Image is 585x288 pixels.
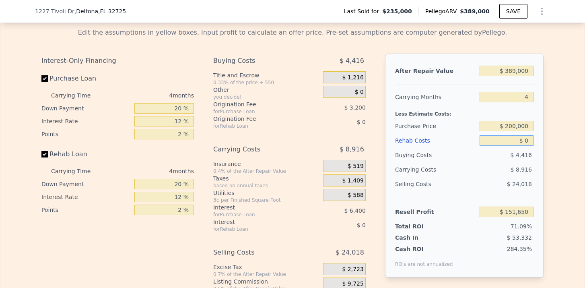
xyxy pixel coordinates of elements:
[344,207,365,214] span: $ 6,400
[213,271,320,278] div: 0.7% of the After Repair Value
[213,71,320,79] div: Title and Escrow
[507,246,532,252] span: 284.35%
[213,123,303,129] div: for Rehab Loan
[107,165,194,178] div: 4 months
[425,7,460,15] span: Pellego ARV
[348,163,364,170] span: $ 519
[41,151,48,157] input: Rehab Loan
[395,133,476,148] div: Rehab Costs
[213,182,320,189] div: based on annual taxes
[41,178,131,191] div: Down Payment
[213,160,320,168] div: Insurance
[355,89,364,96] span: $ 0
[336,245,364,260] span: $ 24,018
[213,245,303,260] div: Selling Costs
[74,7,126,15] span: , Deltona
[41,128,131,141] div: Points
[51,165,103,178] div: Carrying Time
[344,104,365,111] span: $ 3,200
[511,152,532,158] span: $ 4,416
[213,54,303,68] div: Buying Costs
[511,166,532,173] span: $ 8,916
[213,218,303,226] div: Interest
[342,74,363,81] span: $ 1,216
[342,280,363,288] span: $ 9,725
[340,142,364,157] span: $ 8,916
[395,162,445,177] div: Carrying Costs
[51,89,103,102] div: Carrying Time
[395,64,476,78] div: After Repair Value
[213,86,320,94] div: Other
[534,3,550,19] button: Show Options
[41,28,544,37] div: Edit the assumptions in yellow boxes. Input profit to calculate an offer price. Pre-set assumptio...
[395,234,445,242] div: Cash In
[213,174,320,182] div: Taxes
[395,205,476,219] div: Resell Profit
[213,203,303,211] div: Interest
[213,278,320,286] div: Listing Commission
[213,211,303,218] div: for Purchase Loan
[348,192,364,199] span: $ 588
[41,75,48,82] input: Purchase Loan
[357,119,366,125] span: $ 0
[213,197,320,203] div: 3¢ per Finished Square Foot
[342,177,363,184] span: $ 1,409
[41,102,131,115] div: Down Payment
[35,7,74,15] span: 1227 Tivoli Dr
[395,253,453,267] div: ROIs are not annualized
[213,263,320,271] div: Excise Tax
[41,54,194,68] div: Interest-Only Financing
[41,71,131,86] label: Purchase Loan
[213,79,320,86] div: 0.33% of the price + 550
[499,4,527,19] button: SAVE
[395,222,445,230] div: Total ROI
[213,168,320,174] div: 0.4% of the After Repair Value
[357,222,366,228] span: $ 0
[395,104,534,119] div: Less Estimate Costs:
[382,7,412,15] span: $235,000
[213,108,303,115] div: for Purchase Loan
[213,100,303,108] div: Origination Fee
[213,226,303,232] div: for Rehab Loan
[344,7,383,15] span: Last Sold for
[395,148,476,162] div: Buying Costs
[41,203,131,216] div: Points
[395,177,476,191] div: Selling Costs
[460,8,490,15] span: $389,000
[507,181,532,187] span: $ 24,018
[340,54,364,68] span: $ 4,416
[507,234,532,241] span: $ 53,332
[41,191,131,203] div: Interest Rate
[395,119,476,133] div: Purchase Price
[395,245,453,253] div: Cash ROI
[41,147,131,162] label: Rehab Loan
[213,189,320,197] div: Utilities
[511,223,532,230] span: 71.09%
[342,266,363,273] span: $ 2,723
[98,8,126,15] span: , FL 32725
[395,90,476,104] div: Carrying Months
[213,94,320,100] div: you decide!
[107,89,194,102] div: 4 months
[41,115,131,128] div: Interest Rate
[213,115,303,123] div: Origination Fee
[213,142,303,157] div: Carrying Costs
